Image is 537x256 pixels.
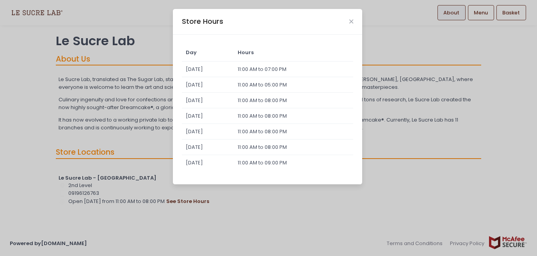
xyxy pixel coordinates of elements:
td: Hours [234,44,353,62]
td: 11:00 AM to 08:00 PM [234,124,353,139]
td: 11:00 AM to 05:00 PM [234,77,353,93]
td: 11:00 AM to 07:00 PM [234,62,353,77]
td: Day [182,44,234,62]
td: [DATE] [182,93,234,108]
td: 11:00 AM to 08:00 PM [234,108,353,124]
td: [DATE] [182,155,234,171]
td: [DATE] [182,77,234,93]
td: [DATE] [182,62,234,77]
td: 11:00 AM to 09:00 PM [234,155,353,171]
td: [DATE] [182,124,234,139]
td: 11:00 AM to 08:00 PM [234,93,353,108]
div: Store Hours [182,16,223,26]
td: 11:00 AM to 08:00 PM [234,139,353,155]
button: Close [349,19,353,23]
td: [DATE] [182,139,234,155]
td: [DATE] [182,108,234,124]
